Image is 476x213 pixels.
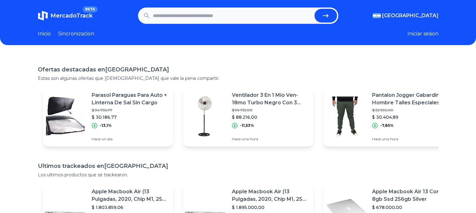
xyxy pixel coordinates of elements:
p: Estas son algunas ofertas que [DEMOGRAPHIC_DATA] que vale la pena compartir. [38,75,438,81]
button: Iniciar sesion [407,30,438,38]
p: $ 30.404,89 [372,114,448,120]
span: MercadoTrack [50,12,93,19]
img: Featured image [43,95,87,138]
button: [GEOGRAPHIC_DATA] [373,12,438,19]
p: -11,53% [240,123,254,128]
p: -7,85% [380,123,394,128]
a: Featured imagePantalon Jogger Gabardina Hombre Talles Especiales Y Reales$ 32.995,00$ 30.404,89-7... [323,86,453,147]
img: Featured image [183,95,227,138]
p: Hace una hora [372,137,448,142]
p: Apple Macbook Air 13 Core I5 8gb Ssd 256gb Silver [372,188,448,203]
a: Featured imageParasol Paraguas Para Auto + Linterna De Sal Sin Cargo$ 34.736,77$ 30.186,77-13,1%H... [43,86,173,147]
p: Hace una hora [232,137,308,142]
p: $ 34.736,77 [92,108,168,113]
a: Sincronizacion [58,30,94,38]
p: Hace un día [92,137,168,142]
h1: Ultimos trackeados en [GEOGRAPHIC_DATA] [38,162,438,170]
p: Parasol Paraguas Para Auto + Linterna De Sal Sin Cargo [92,91,168,106]
p: $ 1.895.000,00 [232,204,308,210]
img: MercadoTrack [38,11,48,21]
p: -13,1% [100,123,112,128]
img: Featured image [323,95,367,138]
p: Ventilador 3 En 1 Mio Ven-18mo Turbo Negro Con 3 Palas Color Plateado De Metal, 18 De Diámetro 220 v [232,91,308,106]
img: Argentina [373,13,381,18]
p: $ 678.000,00 [372,204,448,210]
p: $ 30.186,77 [92,114,168,120]
p: Pantalon Jogger Gabardina Hombre Talles Especiales Y Reales [372,91,448,106]
p: Los ultimos productos que se trackearon. [38,172,438,178]
p: $ 1.803.859,06 [92,204,168,210]
span: BETA [83,6,97,13]
p: $ 99.713,00 [232,108,308,113]
span: [GEOGRAPHIC_DATA] [382,12,438,19]
a: MercadoTrackBETA [38,11,93,21]
h1: Ofertas destacadas en [GEOGRAPHIC_DATA] [38,65,438,74]
p: $ 32.995,00 [372,108,448,113]
a: Inicio [38,30,51,38]
p: Apple Macbook Air (13 Pulgadas, 2020, Chip M1, 256 Gb De Ssd, 8 Gb De Ram) - Plata [92,188,168,203]
p: Apple Macbook Air (13 Pulgadas, 2020, Chip M1, 256 Gb De Ssd, 8 Gb De Ram) - Plata [232,188,308,203]
a: Featured imageVentilador 3 En 1 Mio Ven-18mo Turbo Negro Con 3 Palas Color Plateado De Metal, 18 ... [183,86,313,147]
p: $ 88.216,00 [232,114,308,120]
